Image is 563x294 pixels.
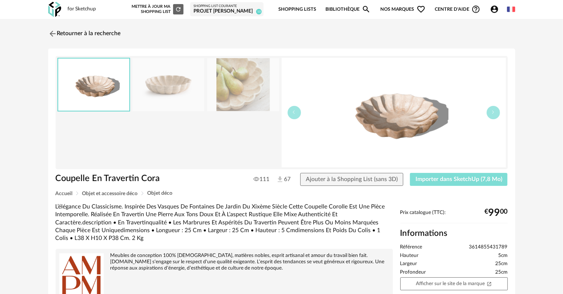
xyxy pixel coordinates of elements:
[300,173,403,186] button: Ajouter à la Shopping List (sans 3D)
[490,5,499,14] span: Account Circle icon
[48,2,61,17] img: OXP
[193,4,260,9] div: Shopping List courante
[256,9,262,14] span: 10
[410,173,508,186] button: Importer dans SketchUp (7,8 Mo)
[276,176,284,183] img: Téléchargements
[254,176,269,183] span: 111
[362,5,371,14] span: Magnify icon
[325,1,371,18] a: BibliothèqueMagnify icon
[48,26,121,42] a: Retourner à la recherche
[48,29,57,38] img: svg+xml;base64,PHN2ZyB3aWR0aD0iMjQiIGhlaWdodD0iMjQiIHZpZXdCb3g9IjAgMCAyNCAyNCIgZmlsbD0ibm9uZSIgeG...
[400,210,508,223] div: Prix catalogue (TTC):
[415,176,502,182] span: Importer dans SketchUp (7,8 Mo)
[380,1,425,18] span: Nos marques
[276,176,287,184] span: 67
[400,277,508,290] a: Afficher sur le site de la marqueOpen In New icon
[400,253,419,259] span: Hauteur
[193,4,260,15] a: Shopping List courante Projet [PERSON_NAME] 10
[175,7,182,11] span: Refresh icon
[68,6,96,13] div: for Sketchup
[193,8,260,15] div: Projet [PERSON_NAME]
[59,253,389,271] div: Meubles de conception 100% [DEMOGRAPHIC_DATA], matières nobles, esprit artisanal et amour du trav...
[278,1,316,18] a: Shopping Lists
[496,261,508,267] span: 25cm
[489,210,500,216] span: 99
[485,210,508,216] div: € 00
[400,244,423,251] span: Référence
[400,228,508,239] h2: Informations
[56,203,393,242] div: L’élégance Du Classicisme. Inspirée Des Vasques De Fontaines De Jardin Du Xixème Siècle Cette Cou...
[132,58,204,111] img: 03d8225ef8a1367503f6157ec6505437.jpg
[417,5,425,14] span: Heart Outline icon
[282,58,506,167] img: thumbnail.png
[130,4,183,14] div: Mettre à jour ma Shopping List
[56,191,508,196] div: Breadcrumb
[56,191,73,196] span: Accueil
[207,58,279,111] img: 1026a3d8e3fca3b44658babea1676e49.jpg
[400,261,417,267] span: Largeur
[469,244,508,251] span: 3614855431789
[82,191,138,196] span: Objet et accessoire déco
[58,59,129,111] img: thumbnail.png
[471,5,480,14] span: Help Circle Outline icon
[496,269,508,276] span: 25cm
[499,253,508,259] span: 5cm
[507,5,515,13] img: fr
[306,176,398,182] span: Ajouter à la Shopping List (sans 3D)
[56,173,240,184] h1: Coupelle En Travertin Cora
[400,269,426,276] span: Profondeur
[148,191,173,196] span: Objet déco
[435,5,480,14] span: Centre d'aideHelp Circle Outline icon
[490,5,502,14] span: Account Circle icon
[487,281,492,286] span: Open In New icon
